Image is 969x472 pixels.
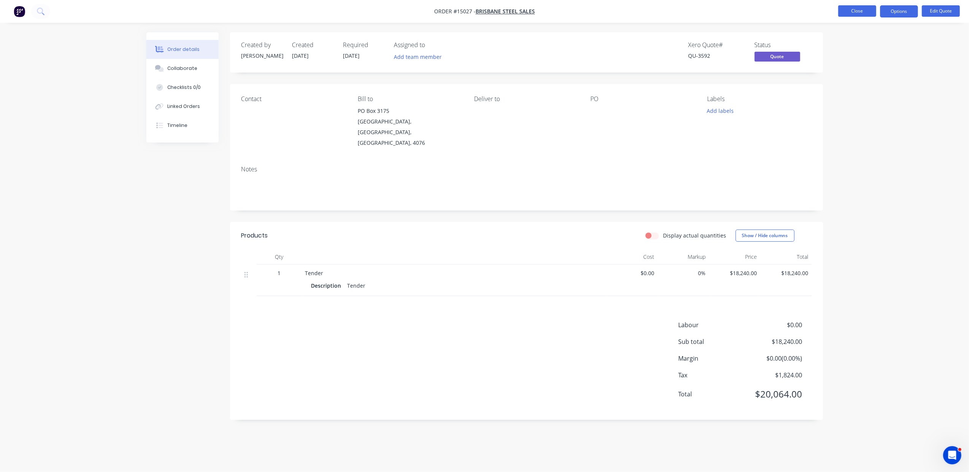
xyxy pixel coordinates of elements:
[663,231,726,239] label: Display actual quantities
[763,269,809,277] span: $18,240.00
[358,106,462,116] div: PO Box 3175
[755,41,812,49] div: Status
[760,249,812,265] div: Total
[880,5,918,17] button: Options
[709,249,760,265] div: Price
[476,8,535,15] a: Brisbane Steel Sales
[591,95,695,103] div: PO
[311,280,344,291] div: Description
[943,446,961,464] iframe: Intercom live chat
[343,41,385,49] div: Required
[658,249,709,265] div: Markup
[358,106,462,148] div: PO Box 3175[GEOGRAPHIC_DATA], [GEOGRAPHIC_DATA], [GEOGRAPHIC_DATA], 4076
[746,337,802,346] span: $18,240.00
[746,387,802,401] span: $20,064.00
[390,52,446,62] button: Add team member
[241,41,283,49] div: Created by
[292,52,309,59] span: [DATE]
[146,40,219,59] button: Order details
[707,95,811,103] div: Labels
[712,269,757,277] span: $18,240.00
[746,354,802,363] span: $0.00 ( 0.00 %)
[167,122,187,129] div: Timeline
[146,116,219,135] button: Timeline
[358,95,462,103] div: Bill to
[609,269,655,277] span: $0.00
[358,116,462,148] div: [GEOGRAPHIC_DATA], [GEOGRAPHIC_DATA], [GEOGRAPHIC_DATA], 4076
[167,84,201,91] div: Checklists 0/0
[746,320,802,329] span: $0.00
[679,337,746,346] span: Sub total
[688,52,745,60] div: QU-3592
[241,166,812,173] div: Notes
[292,41,334,49] div: Created
[146,59,219,78] button: Collaborate
[434,8,476,15] span: Order #15027 -
[344,280,369,291] div: Tender
[922,5,960,17] button: Edit Quote
[305,269,324,277] span: Tender
[606,249,658,265] div: Cost
[394,52,446,62] button: Add team member
[241,231,268,240] div: Products
[14,6,25,17] img: Factory
[146,97,219,116] button: Linked Orders
[167,103,200,110] div: Linked Orders
[278,269,281,277] span: 1
[679,371,746,380] span: Tax
[343,52,360,59] span: [DATE]
[394,41,470,49] div: Assigned to
[755,52,800,61] span: Quote
[703,106,738,116] button: Add labels
[167,46,200,53] div: Order details
[474,95,578,103] div: Deliver to
[746,371,802,380] span: $1,824.00
[257,249,302,265] div: Qty
[679,354,746,363] span: Margin
[679,320,746,329] span: Labour
[241,95,346,103] div: Contact
[736,230,795,242] button: Show / Hide columns
[146,78,219,97] button: Checklists 0/0
[679,390,746,399] span: Total
[688,41,745,49] div: Xero Quote #
[838,5,876,17] button: Close
[661,269,706,277] span: 0%
[167,65,197,72] div: Collaborate
[241,52,283,60] div: [PERSON_NAME]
